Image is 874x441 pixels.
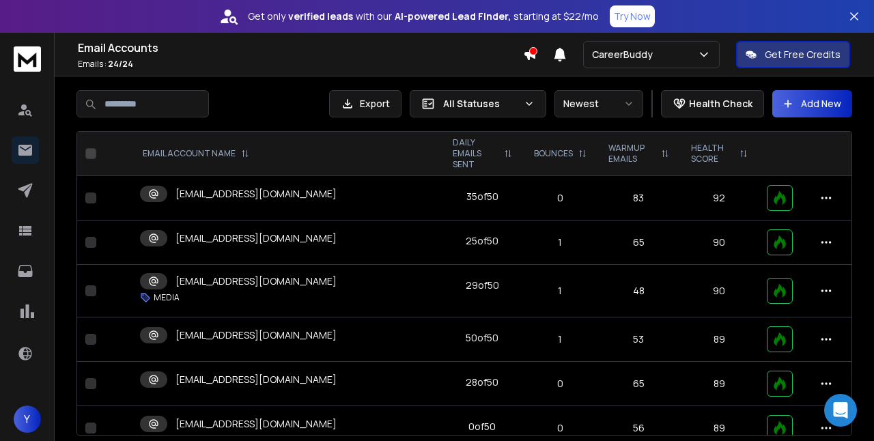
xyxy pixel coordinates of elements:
[14,406,41,433] button: Y
[772,90,852,117] button: Add New
[531,377,589,390] p: 0
[597,220,680,265] td: 65
[14,46,41,72] img: logo
[592,48,658,61] p: CareerBuddy
[466,375,498,389] div: 28 of 50
[736,41,850,68] button: Get Free Credits
[531,284,589,298] p: 1
[466,331,498,345] div: 50 of 50
[175,187,337,201] p: [EMAIL_ADDRESS][DOMAIN_NAME]
[680,265,759,317] td: 90
[680,176,759,220] td: 92
[680,317,759,362] td: 89
[175,231,337,245] p: [EMAIL_ADDRESS][DOMAIN_NAME]
[680,362,759,406] td: 89
[175,417,337,431] p: [EMAIL_ADDRESS][DOMAIN_NAME]
[691,143,734,165] p: HEALTH SCORE
[443,97,518,111] p: All Statuses
[597,265,680,317] td: 48
[534,148,573,159] p: BOUNCES
[765,48,841,61] p: Get Free Credits
[78,59,523,70] p: Emails :
[531,332,589,346] p: 1
[610,5,655,27] button: Try Now
[466,234,498,248] div: 25 of 50
[531,191,589,205] p: 0
[248,10,599,23] p: Get only with our starting at $22/mo
[175,373,337,386] p: [EMAIL_ADDRESS][DOMAIN_NAME]
[108,58,133,70] span: 24 / 24
[661,90,764,117] button: Health Check
[689,97,752,111] p: Health Check
[466,190,498,203] div: 35 of 50
[614,10,651,23] p: Try Now
[143,148,249,159] div: EMAIL ACCOUNT NAME
[597,317,680,362] td: 53
[608,143,655,165] p: WARMUP EMAILS
[597,176,680,220] td: 83
[288,10,353,23] strong: verified leads
[175,328,337,342] p: [EMAIL_ADDRESS][DOMAIN_NAME]
[466,279,499,292] div: 29 of 50
[468,420,496,433] div: 0 of 50
[824,394,857,427] div: Open Intercom Messenger
[78,40,523,56] h1: Email Accounts
[453,137,498,170] p: DAILY EMAILS SENT
[329,90,401,117] button: Export
[154,292,180,303] p: MEDIA
[531,421,589,435] p: 0
[395,10,511,23] strong: AI-powered Lead Finder,
[680,220,759,265] td: 90
[175,274,337,288] p: [EMAIL_ADDRESS][DOMAIN_NAME]
[531,236,589,249] p: 1
[597,362,680,406] td: 65
[554,90,643,117] button: Newest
